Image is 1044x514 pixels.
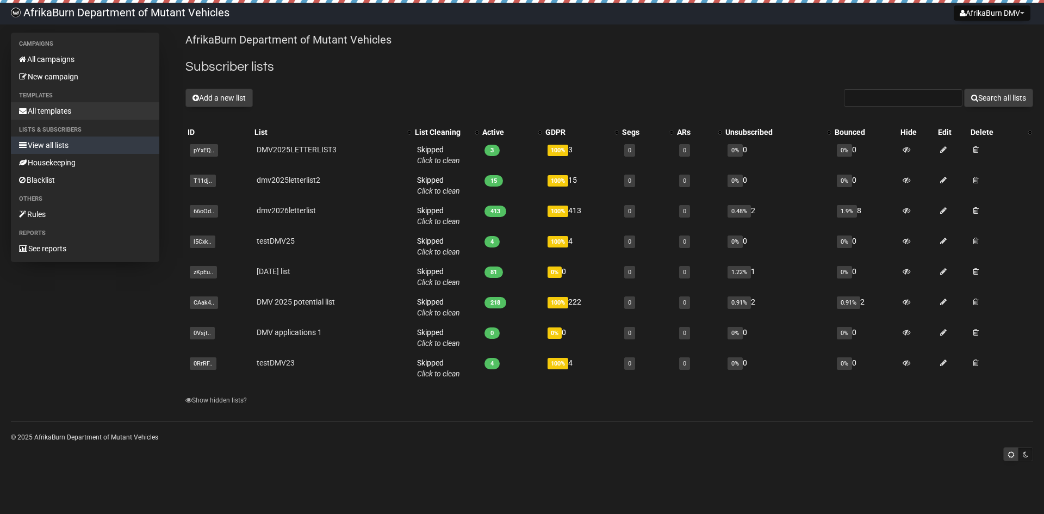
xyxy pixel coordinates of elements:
span: 4 [484,358,500,369]
td: 3 [543,140,620,170]
li: Campaigns [11,38,159,51]
span: Skipped [417,206,460,226]
a: Click to clean [417,369,460,378]
a: Click to clean [417,339,460,348]
span: 0RrRF.. [190,357,216,370]
th: GDPR: No sort applied, activate to apply an ascending sort [543,125,620,140]
span: 100% [548,145,568,156]
div: Edit [938,127,966,138]
td: 2 [723,292,832,323]
a: Blacklist [11,171,159,189]
td: 15 [543,170,620,201]
span: Skipped [417,267,460,287]
a: dmv2026letterlist [257,206,316,215]
a: [DATE] list [257,267,290,276]
a: testDMV25 [257,237,295,245]
td: 413 [543,201,620,231]
span: 0% [837,175,852,187]
th: Bounced: No sort applied, sorting is disabled [832,125,898,140]
span: CAak4.. [190,296,218,309]
th: Segs: No sort applied, activate to apply an ascending sort [620,125,675,140]
button: Add a new list [185,89,253,107]
div: ARs [677,127,712,138]
div: ID [188,127,250,138]
td: 4 [543,231,620,262]
th: List: No sort applied, activate to apply an ascending sort [252,125,413,140]
a: View all lists [11,137,159,154]
p: © 2025 AfrikaBurn Department of Mutant Vehicles [11,431,1033,443]
div: Delete [971,127,1022,138]
a: All campaigns [11,51,159,68]
span: 15 [484,175,503,187]
a: 0 [683,147,686,154]
a: Click to clean [417,156,460,165]
th: Unsubscribed: No sort applied, activate to apply an ascending sort [723,125,832,140]
td: 0 [832,323,898,353]
span: 1.9% [837,205,857,218]
a: Click to clean [417,278,460,287]
span: 100% [548,175,568,187]
a: New campaign [11,68,159,85]
td: 0 [723,323,832,353]
td: 2 [832,292,898,323]
img: 9afa45fe5b07031f3c80271bf7a8864b [11,8,21,17]
h2: Subscriber lists [185,57,1033,77]
span: 0% [837,327,852,339]
span: 218 [484,297,506,308]
th: Edit: No sort applied, sorting is disabled [936,125,968,140]
li: Templates [11,89,159,102]
span: 0.48% [728,205,751,218]
a: 0 [628,238,631,245]
th: ID: No sort applied, sorting is disabled [185,125,252,140]
span: 100% [548,358,568,369]
span: 0% [728,357,743,370]
li: Lists & subscribers [11,123,159,137]
a: DMV 2025 potential list [257,298,335,306]
a: 0 [628,330,631,337]
a: 0 [628,360,631,367]
div: Bounced [835,127,896,138]
div: Active [482,127,532,138]
a: 0 [628,147,631,154]
span: 0Vsjt.. [190,327,215,339]
span: 0.91% [837,296,860,309]
span: 81 [484,267,503,278]
span: Skipped [417,145,460,165]
li: Others [11,193,159,206]
td: 0 [723,231,832,262]
td: 1 [723,262,832,292]
span: zKpEu.. [190,266,217,278]
td: 2 [723,201,832,231]
span: 100% [548,297,568,308]
a: Click to clean [417,187,460,195]
a: Click to clean [417,217,460,226]
th: Delete: No sort applied, activate to apply an ascending sort [968,125,1033,140]
p: AfrikaBurn Department of Mutant Vehicles [185,33,1033,47]
span: 0% [548,267,562,278]
div: List Cleaning [415,127,469,138]
span: Skipped [417,176,460,195]
span: Skipped [417,358,460,378]
span: Skipped [417,328,460,348]
span: Skipped [417,237,460,256]
div: Hide [900,127,934,138]
span: 0% [728,236,743,248]
a: 0 [683,299,686,306]
a: 0 [683,177,686,184]
span: l5Cxk.. [190,236,215,248]
span: 0% [548,327,562,339]
th: Hide: No sort applied, sorting is disabled [898,125,936,140]
td: 0 [723,170,832,201]
a: 0 [683,238,686,245]
a: 0 [683,330,686,337]
span: 0% [728,175,743,187]
div: Unsubscribed [725,127,822,138]
a: All templates [11,102,159,120]
span: 0% [837,144,852,157]
a: 0 [683,208,686,215]
button: Search all lists [964,89,1033,107]
td: 0 [723,353,832,383]
td: 0 [543,262,620,292]
span: 0% [728,144,743,157]
span: 3 [484,145,500,156]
